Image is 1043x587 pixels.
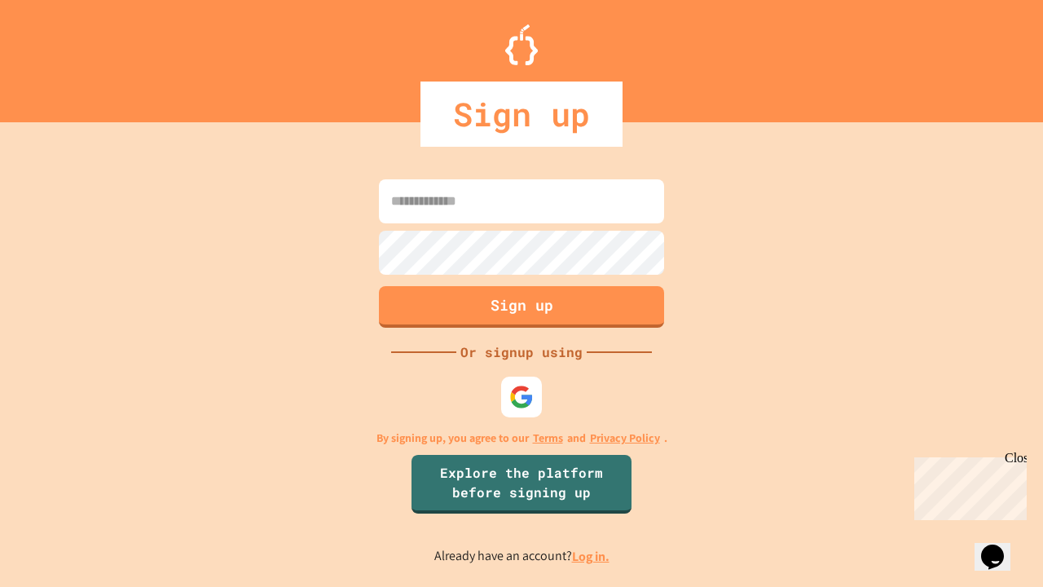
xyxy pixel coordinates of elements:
[590,430,660,447] a: Privacy Policy
[376,430,667,447] p: By signing up, you agree to our and .
[411,455,632,514] a: Explore the platform before signing up
[420,82,623,147] div: Sign up
[975,522,1027,571] iframe: chat widget
[7,7,112,104] div: Chat with us now!Close
[456,342,587,362] div: Or signup using
[505,24,538,65] img: Logo.svg
[379,286,664,328] button: Sign up
[509,385,534,409] img: google-icon.svg
[572,548,610,565] a: Log in.
[533,430,563,447] a: Terms
[434,546,610,567] p: Already have an account?
[908,451,1027,520] iframe: chat widget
